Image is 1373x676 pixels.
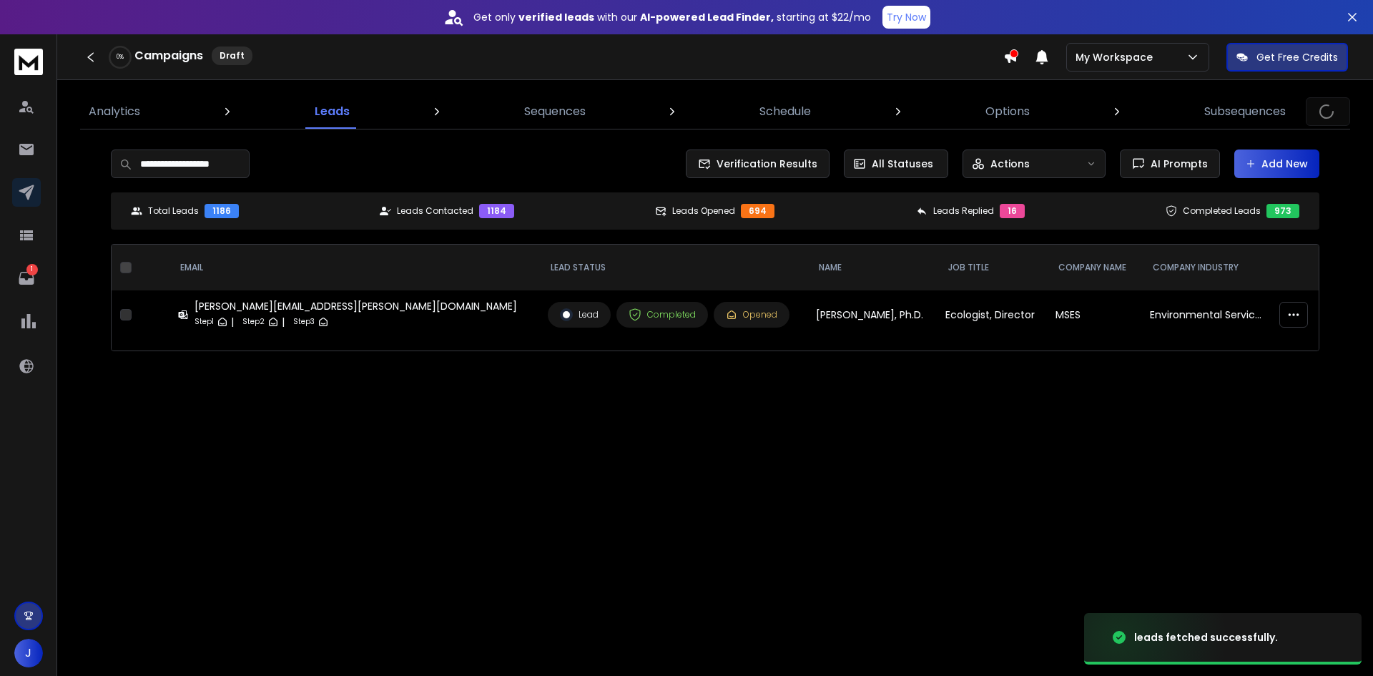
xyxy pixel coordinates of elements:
p: Sequences [524,103,586,120]
p: Schedule [759,103,811,120]
th: NAME [807,245,936,290]
p: Step 2 [242,315,265,329]
p: Get only with our starting at $22/mo [473,10,871,24]
div: Opened [726,309,777,320]
button: Try Now [882,6,930,29]
th: LEAD STATUS [539,245,807,290]
button: J [14,639,43,667]
th: Job title [937,245,1048,290]
strong: AI-powered Lead Finder, [640,10,774,24]
p: Options [985,103,1030,120]
div: [PERSON_NAME][EMAIL_ADDRESS][PERSON_NAME][DOMAIN_NAME] [195,299,517,313]
div: 1186 [205,204,239,218]
span: AI Prompts [1145,157,1208,171]
td: MSES [1047,290,1141,339]
th: Company Name [1047,245,1141,290]
p: | [282,315,285,329]
div: Completed [629,308,696,321]
img: logo [14,49,43,75]
p: Leads Contacted [397,205,473,217]
button: Get Free Credits [1226,43,1348,72]
p: Try Now [887,10,926,24]
button: AI Prompts [1120,150,1220,178]
strong: verified leads [518,10,594,24]
p: Analytics [89,103,140,120]
a: Options [977,94,1038,129]
th: EMAIL [169,245,539,290]
button: Verification Results [686,150,830,178]
div: 16 [1000,204,1025,218]
p: Subsequences [1204,103,1286,120]
td: [PERSON_NAME], Ph.D. [807,290,936,339]
button: Add New [1234,150,1319,178]
td: Environmental Services [1141,290,1271,339]
h1: Campaigns [134,47,203,64]
a: 1 [12,264,41,293]
p: 0 % [117,53,124,62]
div: 1184 [479,204,514,218]
div: Draft [212,46,252,65]
a: Leads [306,94,358,129]
td: Ecologist, Director [937,290,1048,339]
a: Analytics [80,94,149,129]
div: 694 [741,204,774,218]
p: 1 [26,264,38,275]
a: Subsequences [1196,94,1294,129]
a: Sequences [516,94,594,129]
p: My Workspace [1076,50,1158,64]
p: Leads Replied [933,205,994,217]
div: leads fetched successfully. [1134,630,1278,645]
p: Step 3 [293,315,315,329]
th: Company industry [1141,245,1271,290]
p: Completed Leads [1183,205,1261,217]
span: Verification Results [711,157,817,171]
p: Leads Opened [672,205,735,217]
div: 973 [1266,204,1299,218]
p: All Statuses [872,157,933,171]
div: Lead [560,308,599,321]
a: Schedule [751,94,820,129]
p: Actions [990,157,1030,171]
p: Get Free Credits [1256,50,1338,64]
p: Total Leads [148,205,199,217]
p: Step 1 [195,315,214,329]
p: Leads [315,103,350,120]
p: | [231,315,234,329]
